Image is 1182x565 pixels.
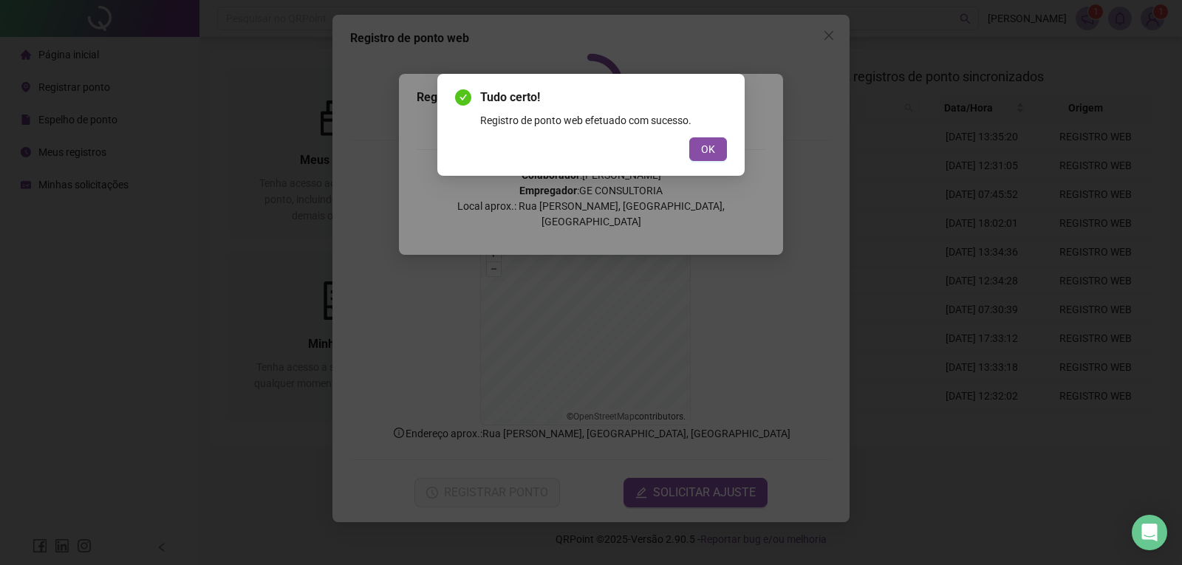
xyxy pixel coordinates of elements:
div: Open Intercom Messenger [1132,515,1167,550]
div: Registro de ponto web efetuado com sucesso. [480,112,727,129]
button: OK [689,137,727,161]
span: OK [701,141,715,157]
span: check-circle [455,89,471,106]
span: Tudo certo! [480,89,727,106]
